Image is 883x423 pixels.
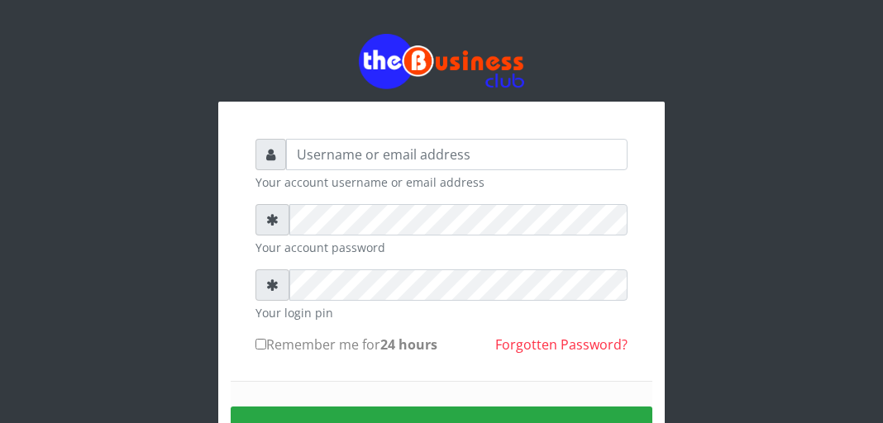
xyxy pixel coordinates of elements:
[255,304,628,321] small: Your login pin
[495,335,628,354] a: Forgotten Password?
[255,239,628,256] small: Your account password
[255,335,437,354] label: Remember me for
[380,335,437,354] b: 24 hours
[255,173,628,191] small: Your account username or email address
[255,339,266,349] input: Remember me for24 hours
[286,139,628,170] input: Username or email address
